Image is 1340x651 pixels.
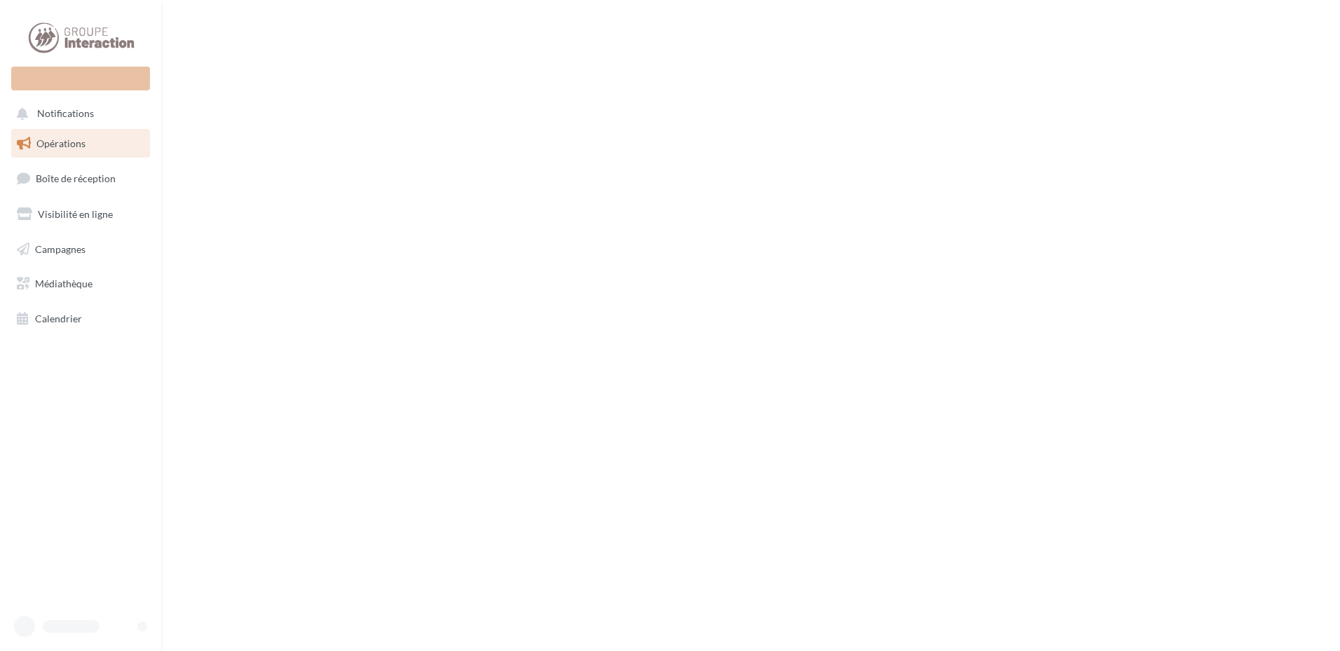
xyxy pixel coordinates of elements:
[8,163,153,193] a: Boîte de réception
[38,208,113,220] span: Visibilité en ligne
[35,277,93,289] span: Médiathèque
[35,313,82,324] span: Calendrier
[11,67,150,90] div: Nouvelle campagne
[8,129,153,158] a: Opérations
[8,200,153,229] a: Visibilité en ligne
[8,235,153,264] a: Campagnes
[36,172,116,184] span: Boîte de réception
[37,108,94,120] span: Notifications
[8,269,153,299] a: Médiathèque
[35,242,86,254] span: Campagnes
[8,304,153,334] a: Calendrier
[36,137,86,149] span: Opérations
